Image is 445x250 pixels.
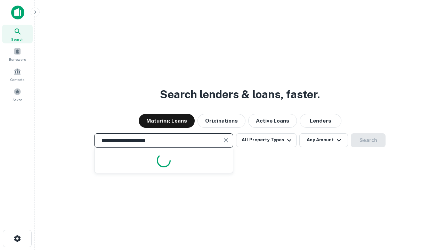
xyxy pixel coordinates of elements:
[11,36,24,42] span: Search
[2,45,33,64] a: Borrowers
[160,86,320,103] h3: Search lenders & loans, faster.
[221,135,231,145] button: Clear
[9,57,26,62] span: Borrowers
[2,85,33,104] a: Saved
[300,114,341,128] button: Lenders
[248,114,297,128] button: Active Loans
[236,133,297,147] button: All Property Types
[139,114,195,128] button: Maturing Loans
[197,114,245,128] button: Originations
[13,97,23,102] span: Saved
[299,133,348,147] button: Any Amount
[10,77,24,82] span: Contacts
[410,194,445,228] iframe: Chat Widget
[2,65,33,84] a: Contacts
[11,6,24,19] img: capitalize-icon.png
[2,25,33,43] a: Search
